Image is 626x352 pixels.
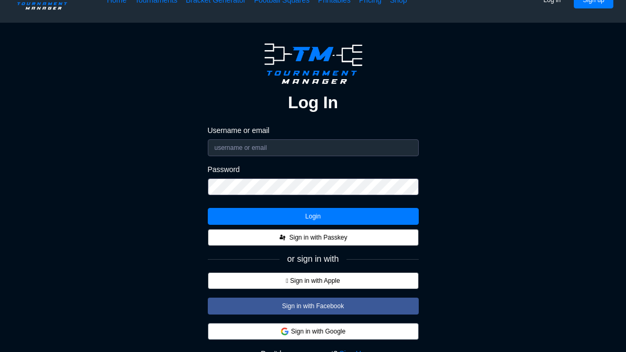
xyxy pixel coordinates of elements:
button: Sign in with Passkey [208,229,419,246]
span: or sign in with [287,254,339,264]
input: username or email [208,139,419,156]
button: Sign in with Google [208,323,419,340]
h2: Log In [288,92,338,113]
label: Username or email [208,126,419,135]
img: logo.ffa97a18e3bf2c7d.png [258,40,368,88]
label: Password [208,165,419,174]
img: google.d7f092af888a54de79ed9c9303d689d7.svg [281,327,289,336]
button: Login [208,208,419,225]
button: Sign in with Facebook [208,298,419,315]
button:  Sign in with Apple [208,272,419,289]
img: FIDO_Passkey_mark_A_black.dc59a8f8c48711c442e90af6bb0a51e0.svg [278,233,287,242]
